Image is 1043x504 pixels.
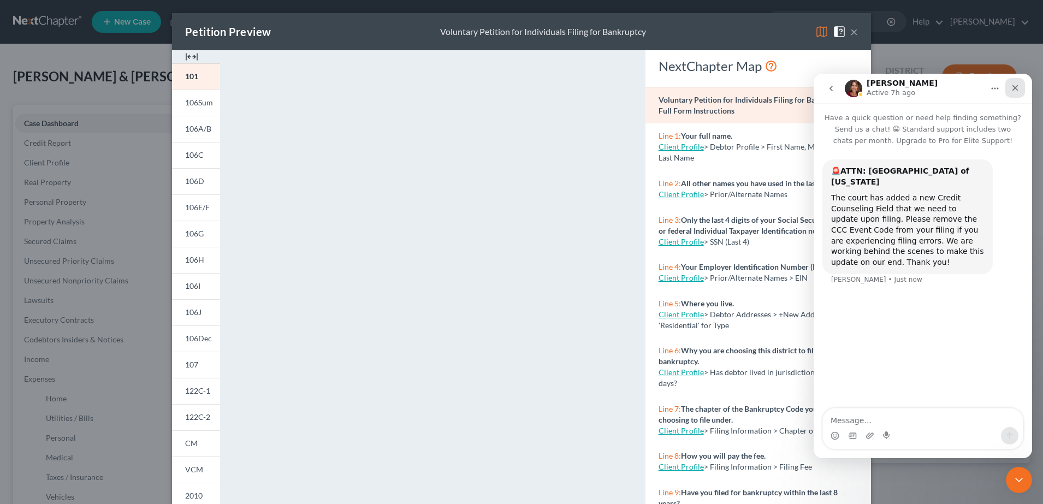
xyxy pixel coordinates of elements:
a: 106E/F [172,194,220,221]
a: Client Profile [659,237,704,246]
a: Client Profile [659,189,704,199]
span: CM [185,438,198,448]
span: 106Sum [185,98,213,107]
img: map-eea8200ae884c6f1103ae1953ef3d486a96c86aabb227e865a55264e3737af1f.svg [815,25,828,38]
span: 106H [185,255,204,264]
a: Client Profile [659,462,704,471]
a: Client Profile [659,426,704,435]
strong: How you will pay the fee. [681,451,766,460]
span: VCM [185,465,203,474]
a: 106D [172,168,220,194]
span: Line 4: [659,262,681,271]
span: 106A/B [185,124,211,133]
span: 122C-1 [185,386,210,395]
a: 122C-2 [172,404,220,430]
span: > Debtor Profile > First Name, Middle Name, Last Name [659,142,855,162]
button: × [850,25,858,38]
span: 107 [185,360,198,369]
a: 106G [172,221,220,247]
span: 106I [185,281,200,290]
iframe: Intercom live chat [814,74,1032,458]
span: > Filing Information > Chapter of Bankruptcy [704,426,857,435]
span: 106D [185,176,204,186]
strong: Your full name. [681,131,732,140]
a: 107 [172,352,220,378]
img: expand-e0f6d898513216a626fdd78e52531dac95497ffd26381d4c15ee2fc46db09dca.svg [185,50,198,63]
div: Voluntary Petition for Individuals Filing for Bankruptcy [440,26,646,38]
span: 106E/F [185,203,210,212]
a: Client Profile [659,367,704,377]
a: 122C-1 [172,378,220,404]
span: 106Dec [185,334,212,343]
a: 106Sum [172,90,220,116]
a: 106Dec [172,325,220,352]
a: VCM [172,456,220,483]
span: 122C-2 [185,412,210,422]
iframe: Intercom live chat [1006,467,1032,493]
span: 101 [185,72,198,81]
a: 106A/B [172,116,220,142]
span: 2010 [185,491,203,500]
span: Line 3: [659,215,681,224]
strong: Voluntary Petition for Individuals Filing for Bankruptcy - Full Form Instructions [659,95,851,115]
a: 106C [172,142,220,168]
span: Line 9: [659,488,681,497]
span: Line 1: [659,131,681,140]
span: > Prior/Alternate Names > EIN [704,273,808,282]
a: Client Profile [659,310,704,319]
span: Line 6: [659,346,681,355]
a: 106H [172,247,220,273]
a: Client Profile [659,142,704,151]
div: NextChapter Map [659,57,858,75]
span: > Filing Information > Filing Fee [704,462,812,471]
span: > Has debtor lived in jurisdiction for 180 days? [659,367,841,388]
span: Line 7: [659,404,681,413]
a: CM [172,430,220,456]
a: 101 [172,63,220,90]
strong: The chapter of the Bankruptcy Code you are choosing to file under. [659,404,830,424]
a: Client Profile [659,273,704,282]
span: > Prior/Alternate Names [704,189,787,199]
span: 106J [185,307,202,317]
strong: Why you are choosing this district to file for bankruptcy. [659,346,829,366]
strong: All other names you have used in the last 8 years. [681,179,845,188]
div: Petition Preview [185,24,271,39]
strong: Where you live. [681,299,734,308]
span: Line 5: [659,299,681,308]
span: 106C [185,150,204,159]
a: 106J [172,299,220,325]
span: 106G [185,229,204,238]
span: Line 2: [659,179,681,188]
span: Line 8: [659,451,681,460]
span: > SSN (Last 4) [704,237,749,246]
strong: Your Employer Identification Number (EIN), if any. [681,262,850,271]
strong: Only the last 4 digits of your Social Security number or federal Individual Taxpayer Identificati... [659,215,857,235]
span: > Debtor Addresses > +New Address > Select 'Residential' for Type [659,310,856,330]
a: 106I [172,273,220,299]
img: help-close-5ba153eb36485ed6c1ea00a893f15db1cb9b99d6cae46e1a8edb6c62d00a1a76.svg [833,25,846,38]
